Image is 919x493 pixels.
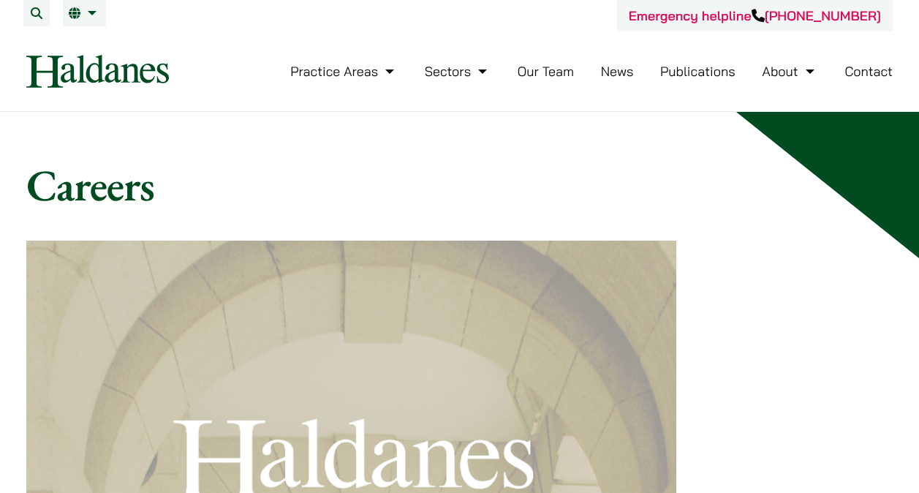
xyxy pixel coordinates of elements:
[26,159,893,211] h1: Careers
[629,7,881,24] a: Emergency helpline[PHONE_NUMBER]
[844,63,893,80] a: Contact
[660,63,735,80] a: Publications
[26,55,169,88] img: Logo of Haldanes
[601,63,634,80] a: News
[762,63,817,80] a: About
[290,63,398,80] a: Practice Areas
[518,63,574,80] a: Our Team
[69,7,100,19] a: EN
[425,63,491,80] a: Sectors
